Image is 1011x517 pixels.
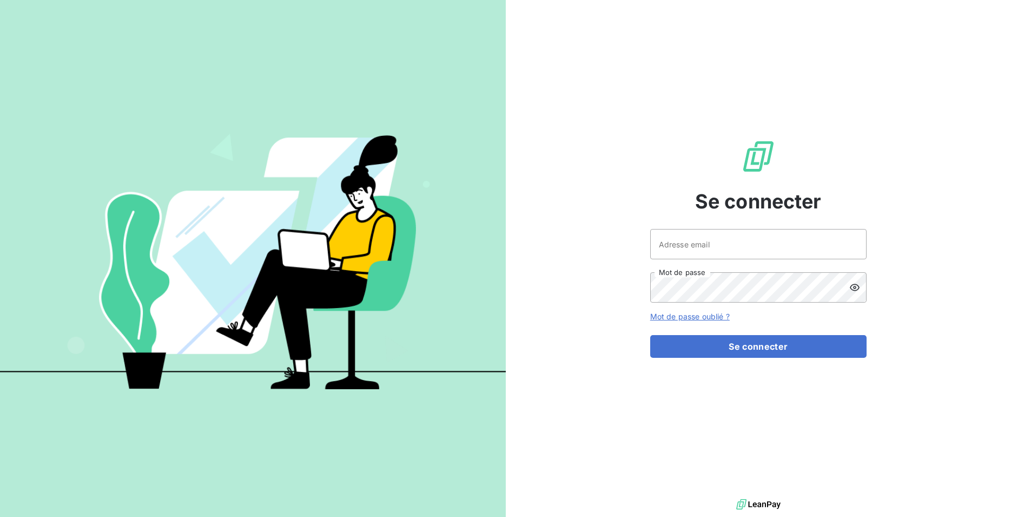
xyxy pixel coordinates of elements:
[736,496,781,513] img: logo
[650,229,867,259] input: placeholder
[650,312,730,321] a: Mot de passe oublié ?
[650,335,867,358] button: Se connecter
[695,187,822,216] span: Se connecter
[741,139,776,174] img: Logo LeanPay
